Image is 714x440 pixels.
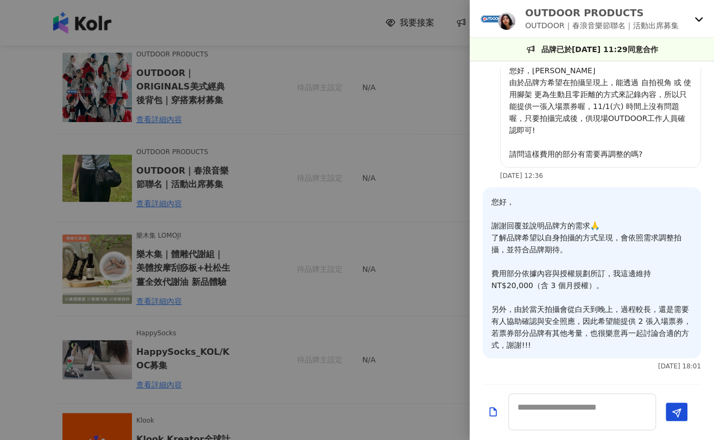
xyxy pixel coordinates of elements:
[488,403,498,422] button: Add a file
[491,196,692,351] p: 您好， 謝謝回覆並說明品牌方的需求🙏 了解品牌希望以自身拍攝的方式呈現，會依照需求調整拍攝，並符合品牌期待。 費用部分依據內容與授權規劃所訂，我這邊維持 NT$20,000（含 3 個月授權）。...
[525,20,678,31] p: OUTDOOR｜春浪音樂節聯名｜活動出席募集
[541,43,658,55] p: 品牌已於[DATE] 11:29同意合作
[498,12,515,30] img: KOL Avatar
[509,65,692,160] p: 您好，[PERSON_NAME] 由於品牌方希望在拍攝呈現上，能透過 自拍視角 或 使用腳架 更為生動且零距離的方式來記錄內容，所以只能提供一張入場票券喔，11/1(六) 時間上沒有問題喔，只要...
[525,6,678,20] p: OUTDOOR PRODUCTS
[481,8,502,30] img: KOL Avatar
[658,362,701,370] p: [DATE] 18:01
[666,403,687,421] button: Send
[500,172,543,180] p: [DATE] 12:36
